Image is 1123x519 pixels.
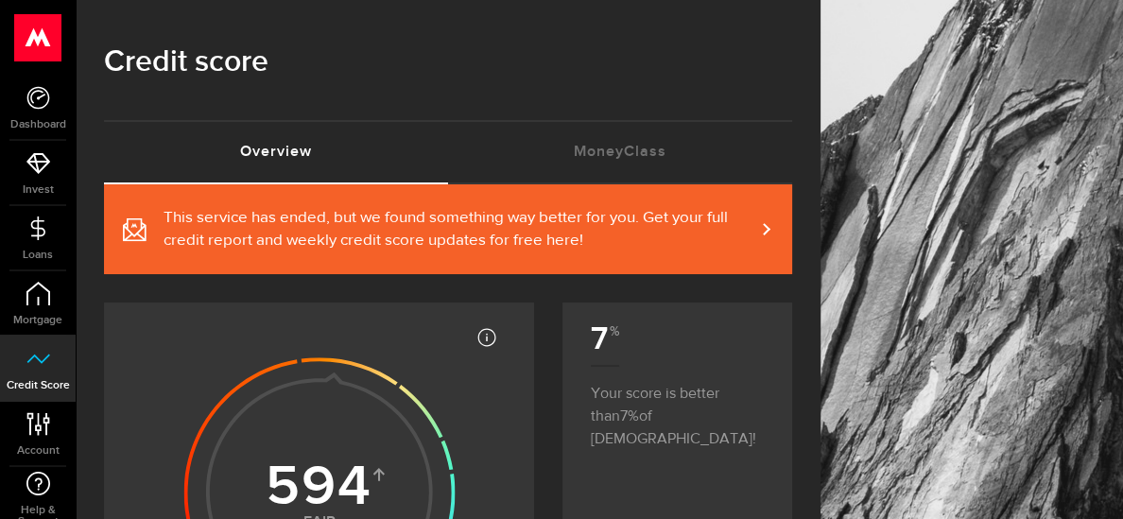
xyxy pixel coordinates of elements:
[591,365,764,451] p: Your score is better than of [DEMOGRAPHIC_DATA]!
[104,120,792,184] ul: Tabs Navigation
[591,320,617,358] b: 7
[448,122,792,182] a: MoneyClass
[104,122,448,182] a: Overview
[620,409,639,424] span: 7
[15,8,72,64] button: Open LiveChat chat widget
[104,184,792,274] a: This service has ended, but we found something way better for you. Get your full credit report an...
[104,38,792,87] h1: Credit score
[164,207,754,252] span: This service has ended, but we found something way better for you. Get your full credit report an...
